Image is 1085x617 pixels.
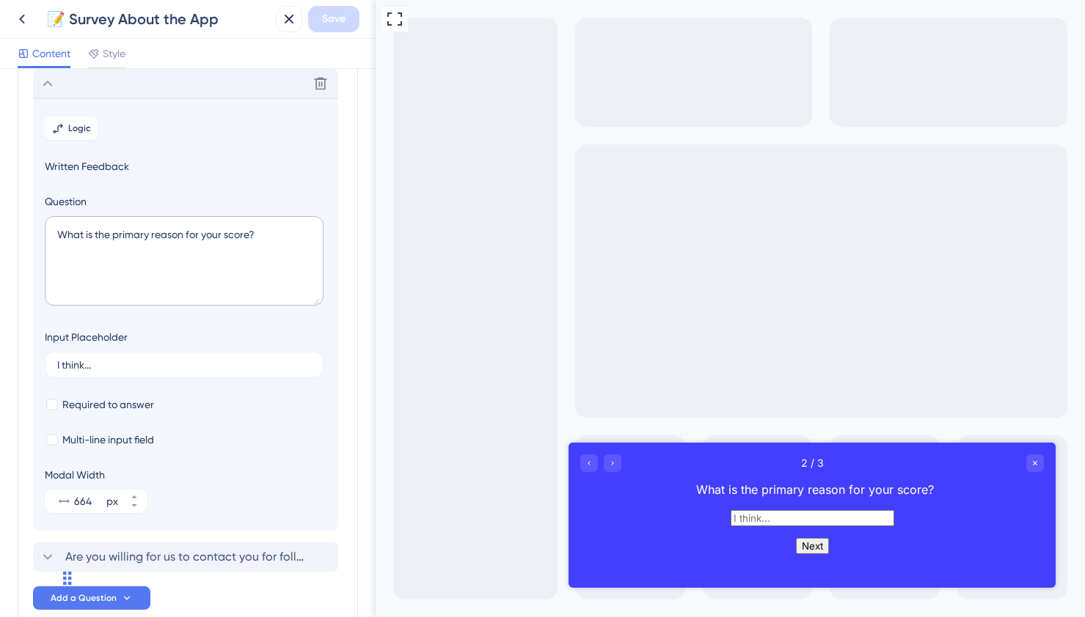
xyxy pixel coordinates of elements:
[45,117,98,140] button: Logic
[65,548,307,566] span: Are you willing for us to contact you for follow-up?
[45,193,326,210] label: Question
[57,360,311,370] input: Type a placeholder
[45,328,128,346] div: Input Placeholder
[62,431,154,448] span: Multi-line input field
[103,45,125,62] span: Style
[121,489,147,501] button: px
[56,561,79,605] div: Drag
[74,492,103,510] input: px
[45,158,326,175] span: Written Feedback
[33,586,150,610] button: Add a Question
[68,122,91,134] span: Logic
[308,6,359,32] button: Save
[106,492,118,510] div: px
[193,443,680,588] iframe: UserGuiding Survey
[32,45,70,62] span: Content
[45,216,324,306] textarea: What is the primary reason for your score?
[121,501,147,513] button: px
[45,466,147,484] div: Modal Width
[62,396,154,413] span: Required to answer
[51,592,117,604] span: Add a Question
[47,9,270,29] div: 📝 Survey About the App
[322,10,346,28] span: Save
